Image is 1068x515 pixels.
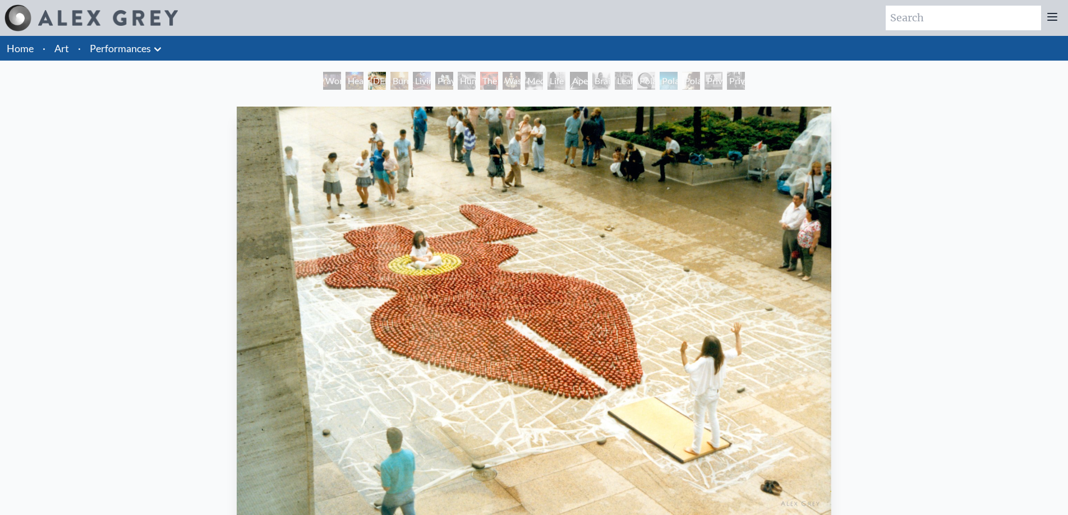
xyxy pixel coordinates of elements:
[54,40,69,56] a: Art
[705,72,722,90] div: Private Billboard
[637,72,655,90] div: Polar Unity
[390,72,408,90] div: Burnt Offering
[73,36,85,61] li: ·
[660,72,678,90] div: Polar Wandering
[886,6,1041,30] input: Search
[592,72,610,90] div: Brain Sack
[413,72,431,90] div: Living Cross
[435,72,453,90] div: Prayer Wheel
[547,72,565,90] div: Life Energy
[570,72,588,90] div: Apex
[615,72,633,90] div: Leaflets
[682,72,700,90] div: Polarity Works
[7,42,34,54] a: Home
[458,72,476,90] div: Human Race
[38,36,50,61] li: ·
[368,72,386,90] div: [DEMOGRAPHIC_DATA]
[503,72,521,90] div: Wasteland
[323,72,341,90] div: World Spirit
[727,72,745,90] div: Private Subway
[90,40,151,56] a: Performances
[480,72,498,90] div: The Beast
[525,72,543,90] div: Meditations on Mortality
[346,72,363,90] div: Heart Net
